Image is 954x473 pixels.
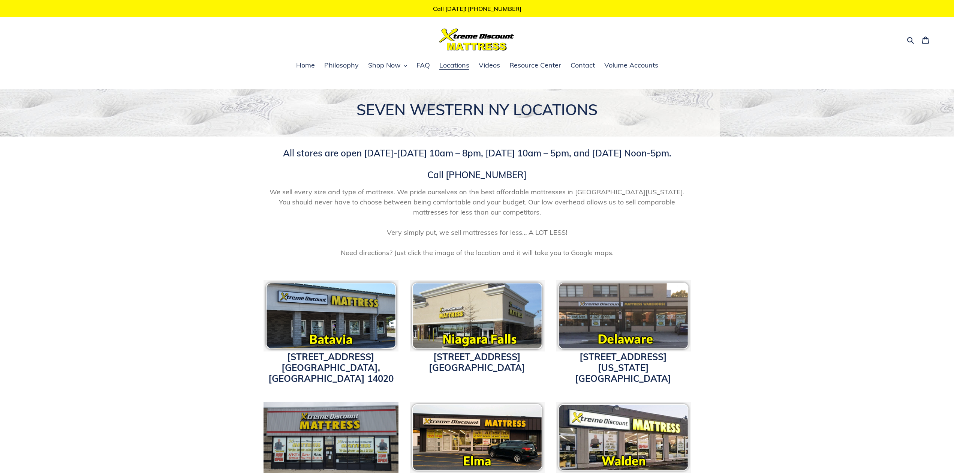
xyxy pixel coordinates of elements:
a: [STREET_ADDRESS][GEOGRAPHIC_DATA], [GEOGRAPHIC_DATA] 14020 [268,351,394,384]
img: Xtreme Discount Mattress Niagara Falls [410,280,545,351]
span: Videos [479,61,500,70]
button: Shop Now [364,60,411,71]
img: pf-16118c81--waldenicon.png [556,402,691,473]
span: All stores are open [DATE]-[DATE] 10am – 8pm, [DATE] 10am – 5pm, and [DATE] Noon-5pm. Call [PHONE... [283,147,671,180]
span: FAQ [416,61,430,70]
span: Volume Accounts [604,61,658,70]
a: Home [292,60,319,71]
img: pf-c8c7db02--bataviaicon.png [264,280,398,351]
img: pf-8166afa1--elmaicon.png [410,402,545,473]
span: Shop Now [368,61,401,70]
span: Philosophy [324,61,359,70]
a: Contact [567,60,599,71]
span: Locations [439,61,469,70]
a: Locations [436,60,473,71]
span: Contact [571,61,595,70]
img: pf-118c8166--delawareicon.png [556,280,691,351]
a: Videos [475,60,504,71]
a: [STREET_ADDRESS][GEOGRAPHIC_DATA] [429,351,525,373]
a: [STREET_ADDRESS][US_STATE][GEOGRAPHIC_DATA] [575,351,671,384]
a: Resource Center [506,60,565,71]
img: Xtreme Discount Mattress [439,29,514,51]
span: We sell every size and type of mattress. We pride ourselves on the best affordable mattresses in ... [264,187,691,258]
a: Philosophy [320,60,362,71]
a: Volume Accounts [601,60,662,71]
span: Home [296,61,315,70]
span: Resource Center [509,61,561,70]
span: SEVEN WESTERN NY LOCATIONS [356,100,598,119]
a: FAQ [413,60,434,71]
